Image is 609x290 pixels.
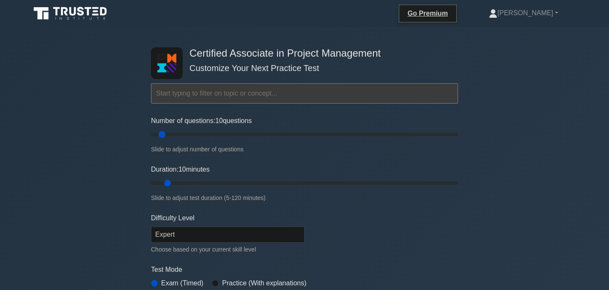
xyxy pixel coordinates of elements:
[151,244,304,254] div: Choose based on your current skill level
[222,278,306,288] label: Practice (With explanations)
[403,8,453,19] a: Go Premium
[151,213,195,223] label: Difficulty Level
[186,47,417,60] h4: Certified Associate in Project Management
[178,166,186,173] span: 10
[469,5,579,22] a: [PERSON_NAME]
[161,278,203,288] label: Exam (Timed)
[151,144,458,154] div: Slide to adjust number of questions
[151,116,252,126] label: Number of questions: questions
[151,193,458,203] div: Slide to adjust test duration (5-120 minutes)
[215,117,223,124] span: 10
[151,164,210,175] label: Duration: minutes
[151,265,458,275] label: Test Mode
[151,83,458,104] input: Start typing to filter on topic or concept...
